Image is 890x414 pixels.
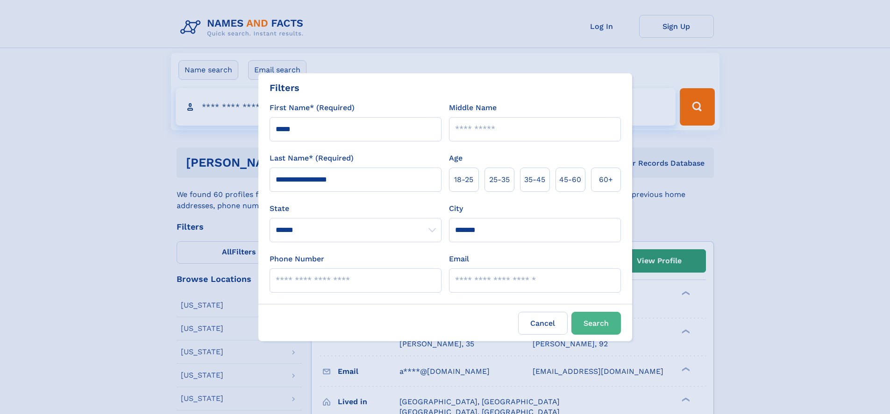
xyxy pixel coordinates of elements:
label: Email [449,253,469,265]
span: 45‑60 [559,174,581,185]
label: State [270,203,441,214]
label: Cancel [518,312,568,335]
div: Filters [270,81,299,95]
button: Search [571,312,621,335]
span: 60+ [599,174,613,185]
span: 35‑45 [524,174,545,185]
span: 25‑35 [489,174,510,185]
label: Phone Number [270,253,324,265]
label: Last Name* (Required) [270,153,354,164]
label: City [449,203,463,214]
label: Age [449,153,463,164]
span: 18‑25 [454,174,473,185]
label: First Name* (Required) [270,102,355,113]
label: Middle Name [449,102,497,113]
